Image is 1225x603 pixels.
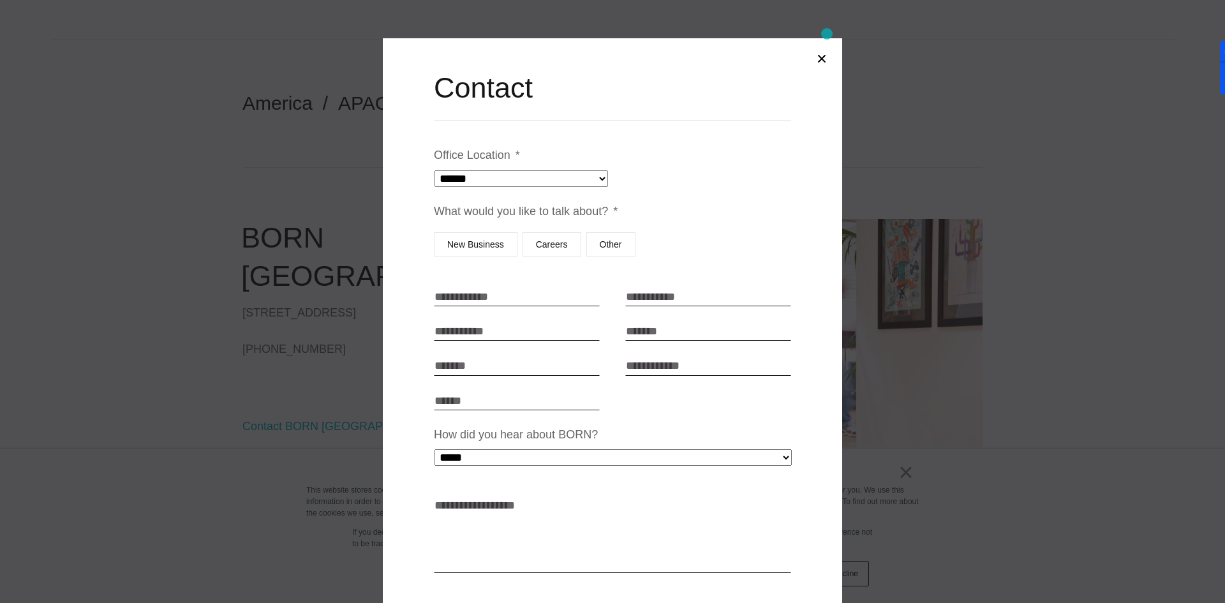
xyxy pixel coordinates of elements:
[523,232,581,257] label: Careers
[434,232,517,257] label: New Business
[434,428,598,442] label: How did you hear about BORN?
[586,232,635,257] label: Other
[434,148,520,163] label: Office Location
[434,69,791,107] h2: Contact
[434,204,618,219] label: What would you like to talk about?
